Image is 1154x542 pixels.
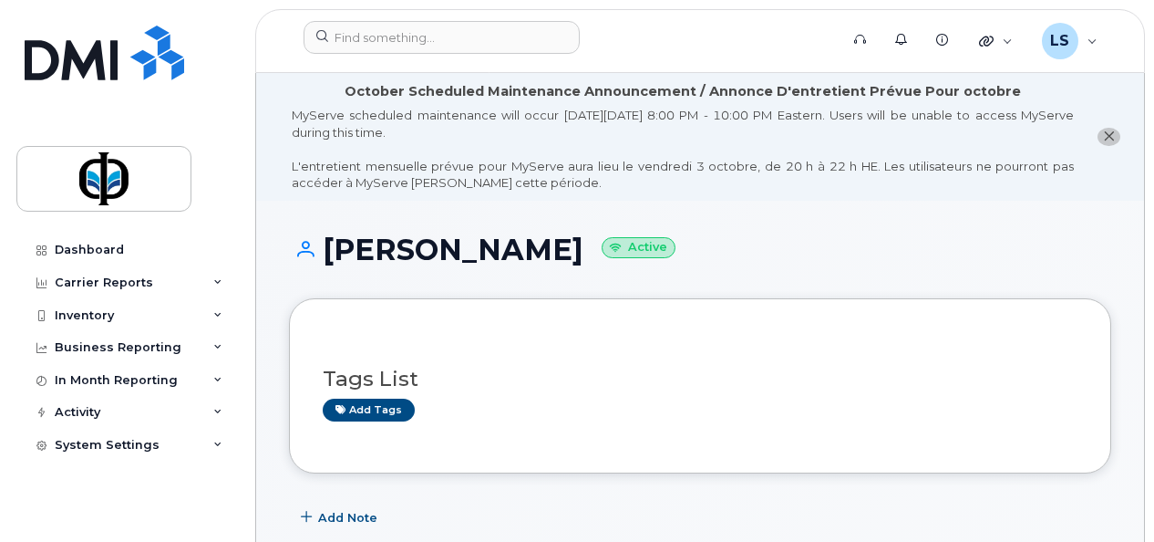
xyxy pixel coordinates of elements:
[289,234,1111,266] h1: [PERSON_NAME]
[345,82,1021,101] div: October Scheduled Maintenance Announcement / Annonce D'entretient Prévue Pour octobre
[1097,128,1120,147] button: close notification
[323,399,415,422] a: Add tags
[292,107,1074,192] div: MyServe scheduled maintenance will occur [DATE][DATE] 8:00 PM - 10:00 PM Eastern. Users will be u...
[323,368,1077,391] h3: Tags List
[289,501,393,534] button: Add Note
[602,237,675,258] small: Active
[318,509,377,526] span: Add Note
